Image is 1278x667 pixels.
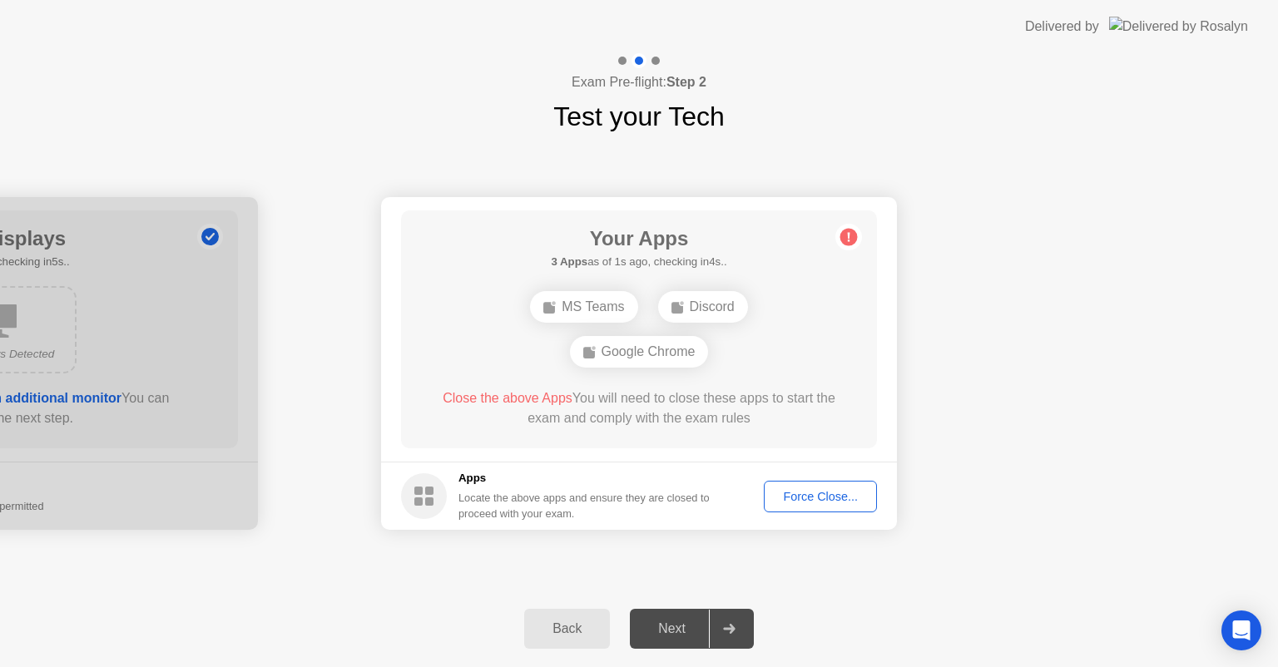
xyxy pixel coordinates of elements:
[425,388,854,428] div: You will need to close these apps to start the exam and comply with the exam rules
[666,75,706,89] b: Step 2
[770,490,871,503] div: Force Close...
[551,255,587,268] b: 3 Apps
[529,621,605,636] div: Back
[553,96,725,136] h1: Test your Tech
[1025,17,1099,37] div: Delivered by
[658,291,748,323] div: Discord
[572,72,706,92] h4: Exam Pre-flight:
[524,609,610,649] button: Back
[458,490,711,521] div: Locate the above apps and ensure they are closed to proceed with your exam.
[443,391,572,405] span: Close the above Apps
[630,609,754,649] button: Next
[551,224,726,254] h1: Your Apps
[458,470,711,487] h5: Apps
[1109,17,1248,36] img: Delivered by Rosalyn
[570,336,709,368] div: Google Chrome
[635,621,709,636] div: Next
[764,481,877,512] button: Force Close...
[551,254,726,270] h5: as of 1s ago, checking in4s..
[530,291,637,323] div: MS Teams
[1221,610,1261,650] div: Open Intercom Messenger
